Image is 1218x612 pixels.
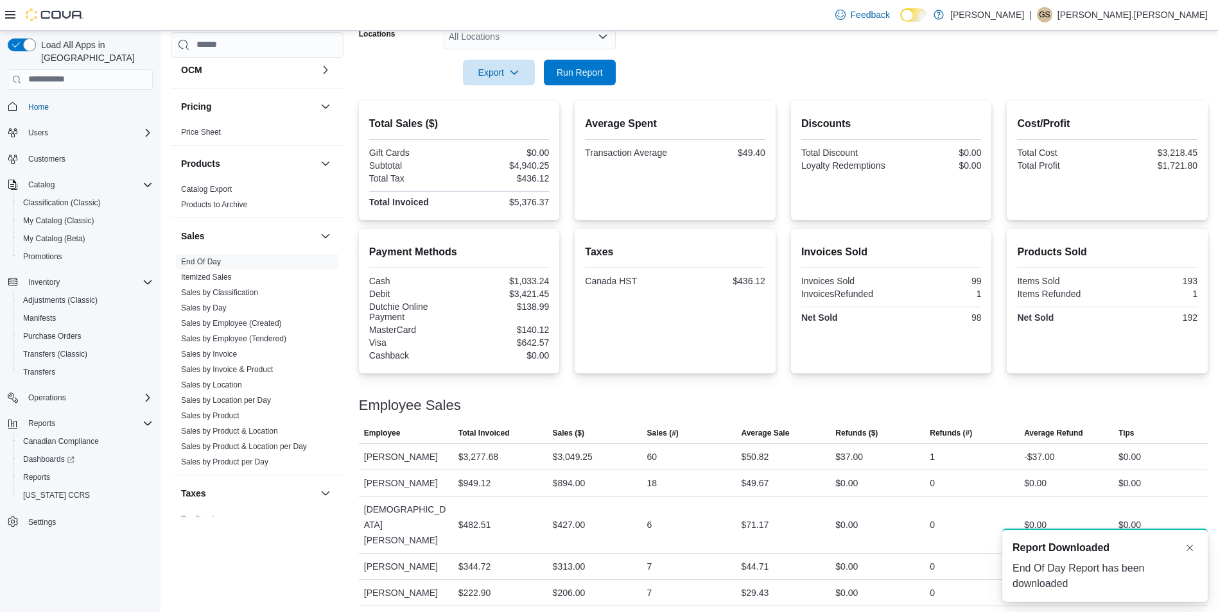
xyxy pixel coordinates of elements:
[36,38,153,64] span: Load All Apps in [GEOGRAPHIC_DATA]
[458,475,491,491] div: $949.12
[3,98,158,116] button: Home
[23,390,71,405] button: Operations
[18,310,153,326] span: Manifests
[181,427,278,436] a: Sales by Product & Location
[1118,449,1141,464] div: $0.00
[18,452,80,467] a: Dashboards
[462,276,549,286] div: $1,033.24
[835,428,878,438] span: Refunds ($)
[23,390,153,405] span: Operations
[835,475,858,491] div: $0.00
[458,559,491,574] div: $344.72
[18,213,100,228] a: My Catalog (Classic)
[1024,449,1054,464] div: -$37.00
[23,295,98,305] span: Adjustments (Classic)
[13,230,158,248] button: My Catalog (Beta)
[1013,540,1109,556] span: Report Downloaded
[18,434,153,449] span: Canadian Compliance
[13,309,158,327] button: Manifests
[23,177,60,192] button: Catalog
[894,312,981,323] div: 98
[26,8,83,21] img: Cova
[1110,148,1197,158] div: $3,218.45
[23,436,99,446] span: Canadian Compliance
[369,302,457,322] div: Dutchie Online Payment
[462,148,549,158] div: $0.00
[23,275,65,290] button: Inventory
[647,517,652,532] div: 6
[181,100,211,113] h3: Pricing
[23,416,153,431] span: Reports
[318,228,333,244] button: Sales
[318,486,333,501] button: Taxes
[181,514,219,524] span: Tax Details
[181,349,237,359] span: Sales by Invoice
[359,470,453,496] div: [PERSON_NAME]
[553,428,584,438] span: Sales ($)
[23,125,53,140] button: Users
[18,231,153,246] span: My Catalog (Beta)
[181,487,206,500] h3: Taxes
[181,364,273,375] span: Sales by Invoice & Product
[181,303,227,313] span: Sales by Day
[171,511,344,547] div: Taxes
[181,411,239,420] a: Sales by Product
[1110,276,1197,286] div: 193
[181,185,232,194] a: Catalog Export
[1182,540,1197,556] button: Dismiss toast
[181,64,315,76] button: OCM
[18,310,61,326] a: Manifests
[18,195,106,210] a: Classification (Classic)
[369,325,457,335] div: MasterCard
[18,434,104,449] a: Canadian Compliance
[318,156,333,171] button: Products
[18,346,153,362] span: Transfers (Classic)
[23,454,74,464] span: Dashboards
[181,380,242,389] a: Sales by Location
[369,160,457,171] div: Subtotal
[647,559,652,574] div: 7
[3,389,158,407] button: Operations
[3,512,158,531] button: Settings
[585,148,672,158] div: Transaction Average
[900,8,927,22] input: Dark Mode
[1024,517,1047,532] div: $0.00
[930,559,935,574] div: 0
[28,102,49,112] span: Home
[741,428,789,438] span: Average Sale
[181,350,237,359] a: Sales by Invoice
[930,428,972,438] span: Refunds (#)
[544,60,616,85] button: Run Report
[458,585,491,600] div: $222.90
[181,257,221,267] span: End Of Day
[801,289,889,299] div: InvoicesRefunded
[181,334,286,344] span: Sales by Employee (Tendered)
[1013,540,1197,556] div: Notification
[23,125,153,140] span: Users
[23,151,71,167] a: Customers
[1037,7,1052,22] div: Geoff St.Germain
[463,60,535,85] button: Export
[557,66,603,79] span: Run Report
[553,449,593,464] div: $3,049.25
[369,337,457,348] div: Visa
[1110,160,1197,171] div: $1,721.80
[801,116,982,132] h2: Discounts
[318,62,333,78] button: OCM
[930,449,935,464] div: 1
[181,287,258,298] span: Sales by Classification
[181,396,271,405] a: Sales by Location per Day
[181,64,202,76] h3: OCM
[181,411,239,421] span: Sales by Product
[801,148,889,158] div: Total Discount
[930,585,935,600] div: 0
[462,289,549,299] div: $3,421.45
[13,450,158,468] a: Dashboards
[8,92,153,565] nav: Complex example
[28,517,56,527] span: Settings
[18,231,91,246] a: My Catalog (Beta)
[23,234,85,244] span: My Catalog (Beta)
[369,148,457,158] div: Gift Cards
[458,449,498,464] div: $3,277.68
